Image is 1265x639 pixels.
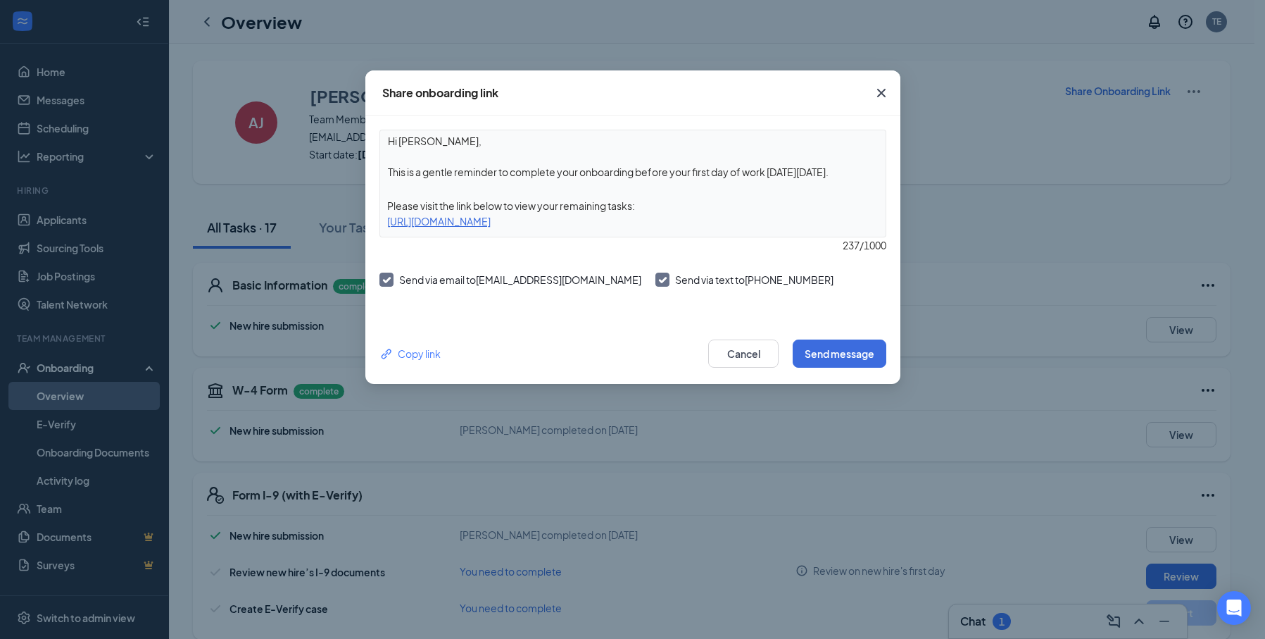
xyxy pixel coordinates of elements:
button: Close [862,70,900,116]
div: Please visit the link below to view your remaining tasks: [380,198,886,213]
div: Open Intercom Messenger [1217,591,1251,625]
svg: Link [379,347,394,361]
span: Send via email to [EMAIL_ADDRESS][DOMAIN_NAME] [399,273,641,286]
button: Send message [793,340,886,368]
div: 237 / 1000 [379,237,886,253]
div: Share onboarding link [382,85,498,101]
div: Copy link [379,346,441,361]
span: Send via text to [PHONE_NUMBER] [675,273,833,286]
button: Link Copy link [379,346,441,361]
textarea: Hi [PERSON_NAME], This is a gentle reminder to complete your onboarding before your first day of ... [380,130,886,182]
button: Cancel [708,340,779,368]
svg: Checkmark [656,274,668,286]
div: [URL][DOMAIN_NAME] [380,213,886,229]
svg: Checkmark [380,274,392,286]
svg: Cross [873,85,890,101]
